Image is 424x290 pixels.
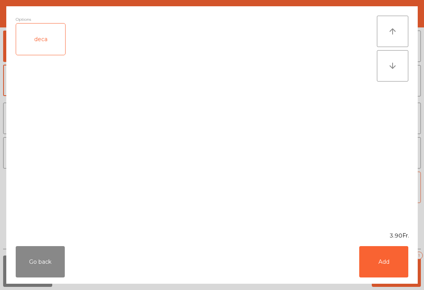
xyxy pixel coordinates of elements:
div: 3.90Fr. [6,232,418,240]
i: arrow_downward [388,61,397,71]
button: arrow_downward [377,50,408,82]
button: Add [359,246,408,277]
i: arrow_upward [388,27,397,36]
div: deca [16,24,65,55]
button: arrow_upward [377,16,408,47]
button: Go back [16,246,65,277]
span: Options [16,16,31,23]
